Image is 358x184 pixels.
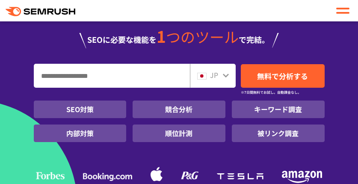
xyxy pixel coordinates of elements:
small: ※7日間無料でお試し。自動課金なし。 [241,88,301,96]
li: キーワード調査 [232,101,325,118]
span: つのツール [166,26,239,47]
li: 競合分析 [133,101,225,118]
li: 被リンク調査 [232,125,325,142]
span: 1 [157,24,166,47]
li: 内部対策 [34,125,127,142]
span: JP [210,70,218,80]
span: で完結。 [239,34,269,45]
li: 順位計測 [133,125,225,142]
input: URL、キーワードを入力してください [34,64,189,87]
li: SEO対策 [34,101,127,118]
span: 無料で分析する [257,71,308,81]
div: SEOに必要な機能を [34,21,325,49]
a: 無料で分析する [241,64,325,88]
